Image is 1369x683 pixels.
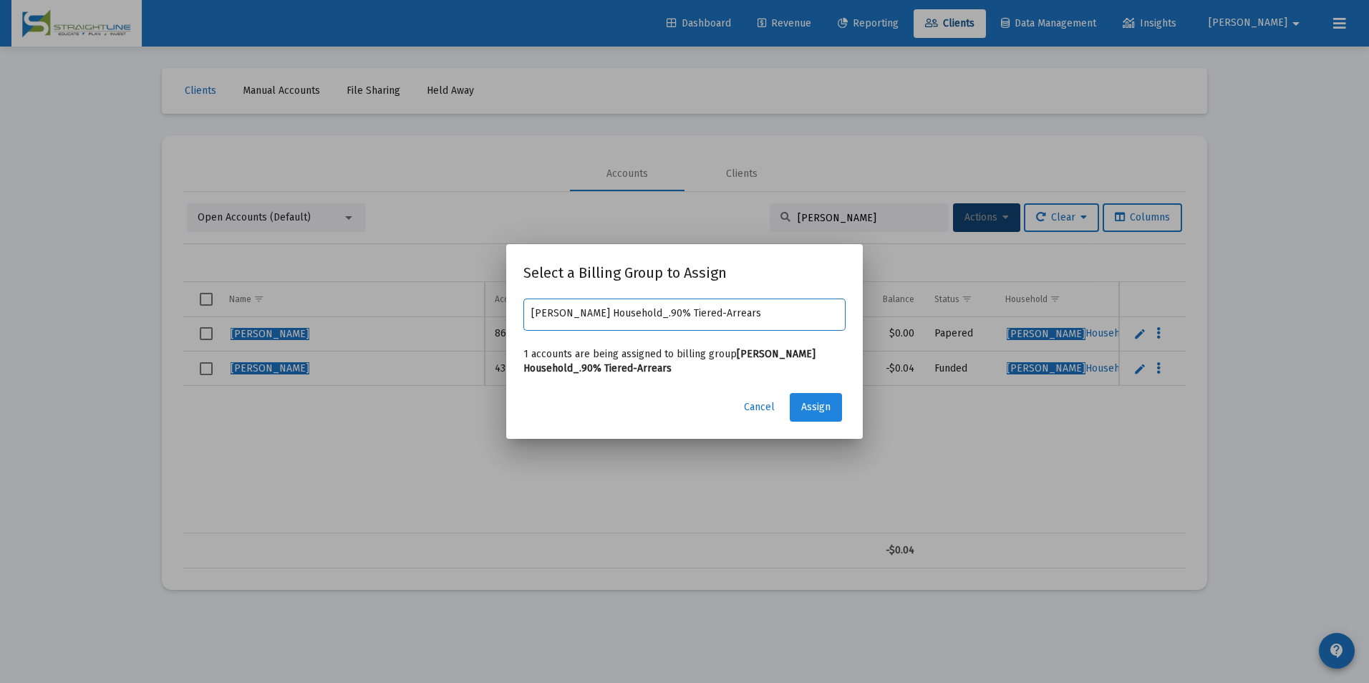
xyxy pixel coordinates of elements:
[531,308,838,319] input: Select a billing group
[801,401,831,413] span: Assign
[523,261,846,284] h2: Select a Billing Group to Assign
[732,393,786,422] button: Cancel
[744,401,775,413] span: Cancel
[790,393,842,422] button: Assign
[523,348,816,374] b: [PERSON_NAME] Household_.90% Tiered-Arrears
[523,347,846,376] p: 1 accounts are being assigned to billing group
